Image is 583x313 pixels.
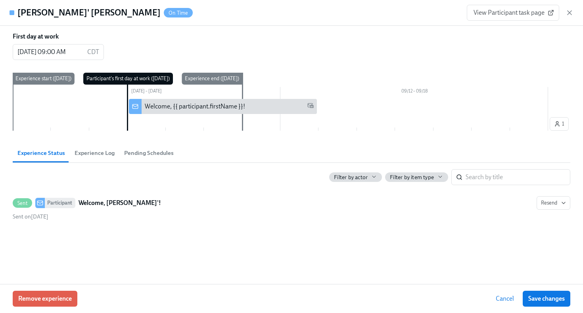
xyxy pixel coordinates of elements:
[466,169,570,185] input: Search by title
[13,291,77,307] button: Remove experience
[554,120,564,128] span: 1
[390,174,434,181] span: Filter by item type
[124,149,174,158] span: Pending Schedules
[83,73,173,85] div: Participant's first day at work ([DATE])
[145,102,245,111] div: Welcome, {{ participant.firstName }}!
[537,196,570,210] button: SentParticipantWelcome, [PERSON_NAME]'!Sent on[DATE]
[385,172,448,182] button: Filter by item type
[45,198,75,208] div: Participant
[550,117,569,131] button: 1
[164,10,193,16] span: On Time
[490,291,520,307] button: Cancel
[334,174,368,181] span: Filter by actor
[13,200,32,206] span: Sent
[329,172,382,182] button: Filter by actor
[75,149,115,158] span: Experience Log
[18,295,72,303] span: Remove experience
[182,73,242,85] div: Experience end ([DATE])
[496,295,514,303] span: Cancel
[280,87,548,97] div: 09/12 – 09/18
[13,32,59,41] label: First day at work
[87,48,99,56] p: CDT
[13,213,48,220] span: Monday, September 8th 2025, 7:01 am
[17,7,161,19] h4: [PERSON_NAME]' [PERSON_NAME]
[474,9,552,17] span: View Participant task page
[17,149,65,158] span: Experience Status
[307,102,314,111] span: Work Email
[523,291,570,307] button: Save changes
[12,73,75,85] div: Experience start ([DATE])
[541,199,566,207] span: Resend
[79,198,161,208] strong: Welcome, [PERSON_NAME]'!
[528,295,565,303] span: Save changes
[467,5,559,21] a: View Participant task page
